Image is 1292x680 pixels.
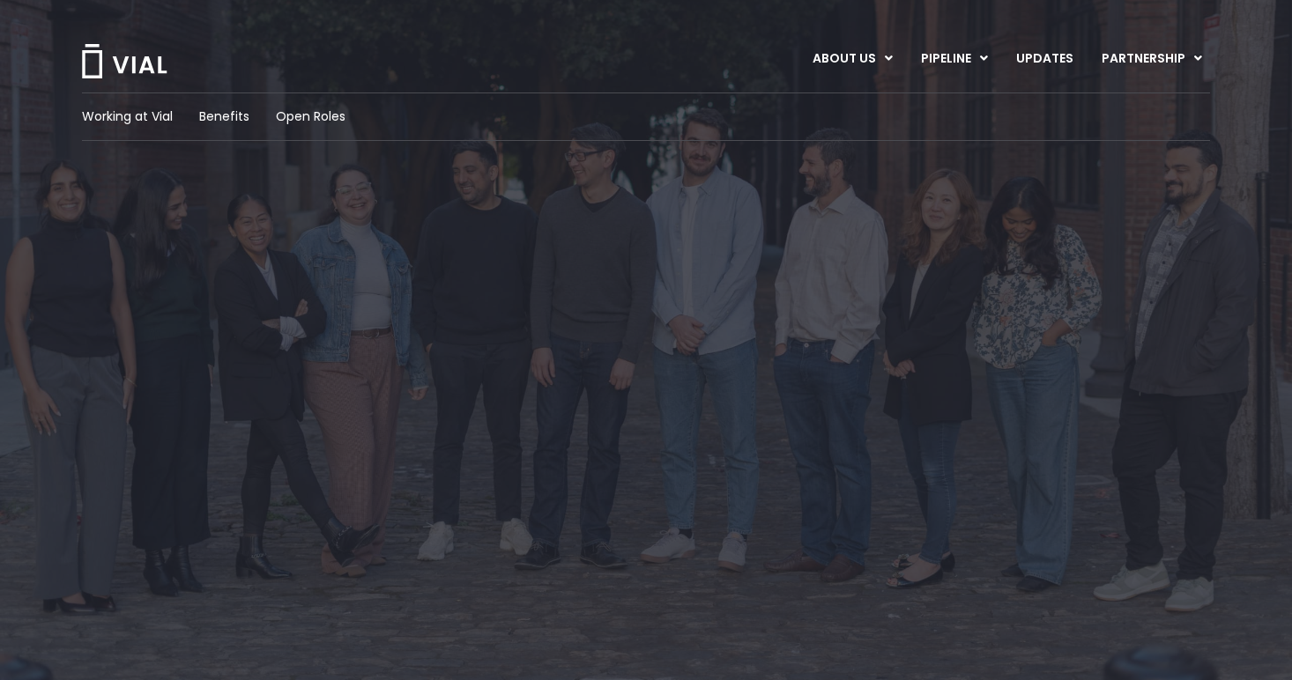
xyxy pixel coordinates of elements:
[1088,44,1216,74] a: PARTNERSHIPMenu Toggle
[907,44,1001,74] a: PIPELINEMenu Toggle
[199,107,249,126] a: Benefits
[798,44,906,74] a: ABOUT USMenu Toggle
[80,44,168,78] img: Vial Logo
[276,107,345,126] a: Open Roles
[1002,44,1087,74] a: UPDATES
[82,107,173,126] a: Working at Vial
